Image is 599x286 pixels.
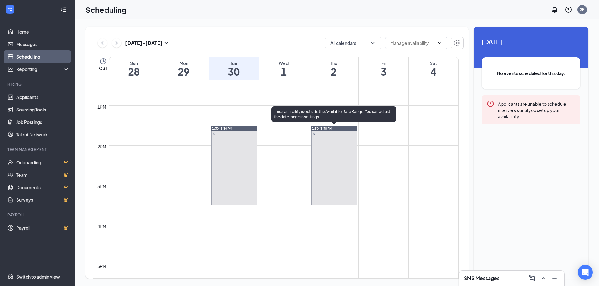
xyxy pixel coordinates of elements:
[359,57,408,80] a: October 3, 2025
[580,7,585,12] div: 2P
[7,82,68,87] div: Hiring
[578,265,593,280] div: Open Intercom Messenger
[212,126,232,131] span: 1:30-3:30 PM
[538,273,548,283] button: ChevronUp
[259,66,309,77] h1: 1
[209,66,259,77] h1: 30
[309,66,358,77] h1: 2
[212,132,216,135] svg: Sync
[60,7,66,13] svg: Collapse
[551,6,558,13] svg: Notifications
[96,103,108,110] div: 1pm
[159,57,209,80] a: September 29, 2025
[259,60,309,66] div: Wed
[259,57,309,80] a: October 1, 2025
[454,39,461,47] svg: Settings
[312,132,315,135] svg: Sync
[100,58,107,65] svg: Clock
[7,212,68,218] div: Payroll
[99,39,105,47] svg: ChevronLeft
[498,100,575,120] div: Applicants are unable to schedule interviews until you set up your availability.
[16,103,70,116] a: Sourcing Tools
[390,40,435,46] input: Manage availability
[528,274,536,282] svg: ComposeMessage
[16,194,70,206] a: SurveysCrown
[96,183,108,190] div: 3pm
[96,263,108,270] div: 5pm
[359,66,408,77] h1: 3
[482,37,580,46] span: [DATE]
[16,128,70,141] a: Talent Network
[16,38,70,50] a: Messages
[109,66,159,77] h1: 28
[7,274,14,280] svg: Settings
[16,181,70,194] a: DocumentsCrown
[549,273,559,283] button: Minimize
[359,60,408,66] div: Fri
[96,223,108,230] div: 4pm
[409,57,458,80] a: October 4, 2025
[112,38,121,48] button: ChevronRight
[325,37,381,49] button: All calendarsChevronDown
[159,66,209,77] h1: 29
[16,26,70,38] a: Home
[159,60,209,66] div: Mon
[163,39,170,47] svg: SmallChevronDown
[16,91,70,103] a: Applicants
[309,57,358,80] a: October 2, 2025
[565,6,572,13] svg: QuestionInfo
[451,37,464,49] button: Settings
[109,60,159,66] div: Sun
[370,40,376,46] svg: ChevronDown
[7,66,14,72] svg: Analysis
[114,39,120,47] svg: ChevronRight
[487,100,494,108] svg: Error
[16,50,70,63] a: Scheduling
[109,57,159,80] a: September 28, 2025
[409,60,458,66] div: Sat
[309,60,358,66] div: Thu
[16,169,70,181] a: TeamCrown
[125,40,163,46] h3: [DATE] - [DATE]
[527,273,537,283] button: ComposeMessage
[271,106,396,122] div: This availability is outside the Available Date Range. You can adjust the date range in settings.
[16,156,70,169] a: OnboardingCrown
[16,66,70,72] div: Reporting
[96,143,108,150] div: 2pm
[494,70,568,77] span: No events scheduled for this day.
[437,40,442,45] svg: ChevronDown
[16,274,60,280] div: Switch to admin view
[209,57,259,80] a: September 30, 2025
[16,222,70,234] a: PayrollCrown
[16,116,70,128] a: Job Postings
[464,275,499,282] h3: SMS Messages
[7,6,13,12] svg: WorkstreamLogo
[551,274,558,282] svg: Minimize
[209,60,259,66] div: Tue
[7,147,68,152] div: Team Management
[539,274,547,282] svg: ChevronUp
[312,126,332,131] span: 1:30-3:30 PM
[409,66,458,77] h1: 4
[85,4,127,15] h1: Scheduling
[99,65,107,71] span: CST
[98,38,107,48] button: ChevronLeft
